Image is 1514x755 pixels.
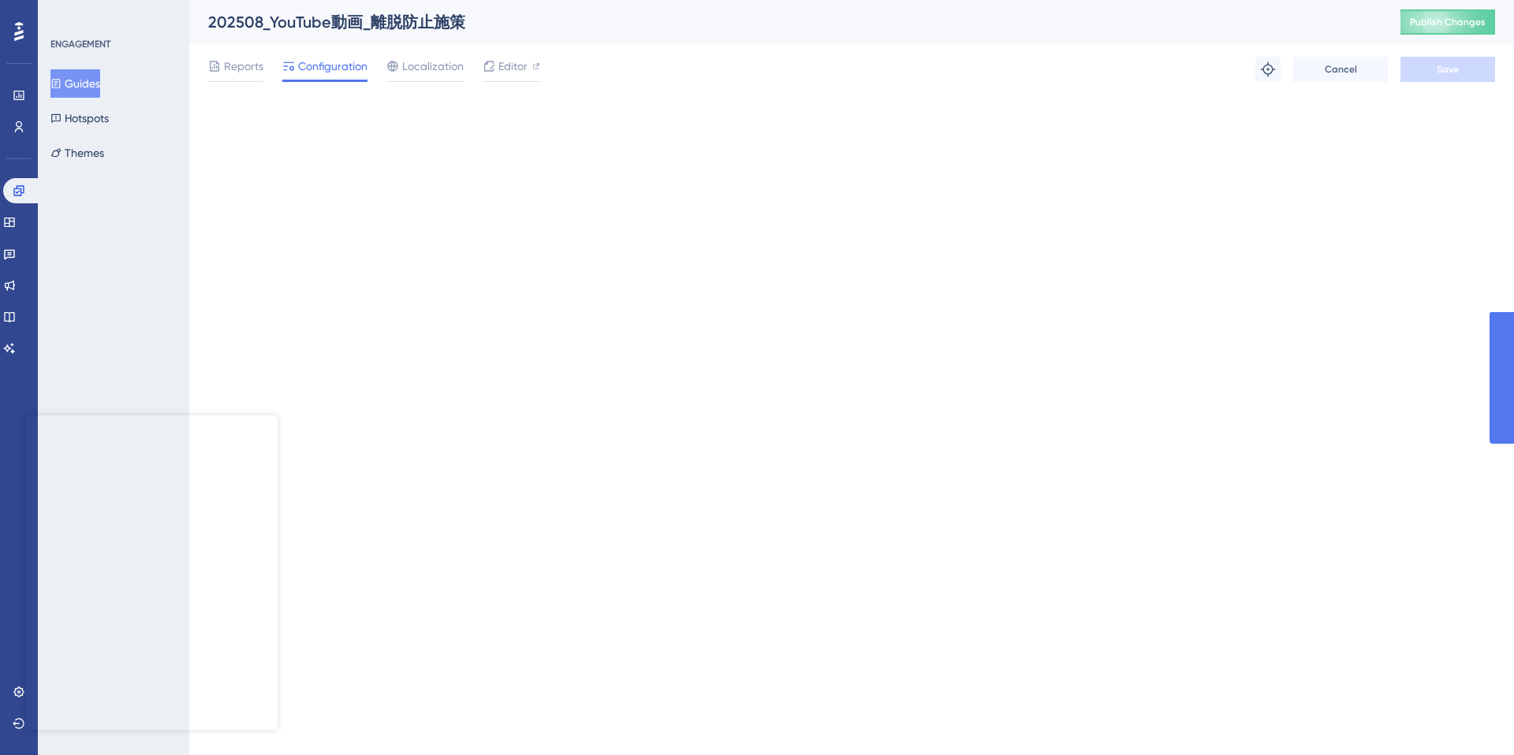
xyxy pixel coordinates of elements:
iframe: UserGuiding AI Assistant Launcher [1448,693,1495,740]
div: 202508_YouTube動画_離脱防止施策 [208,11,1361,33]
span: Save [1437,63,1459,76]
button: Cancel [1293,57,1388,82]
button: Publish Changes [1400,9,1495,35]
span: Publish Changes [1410,16,1486,28]
span: Cancel [1325,63,1357,76]
button: Guides [50,69,100,98]
button: Themes [50,139,104,167]
span: Editor [498,57,528,76]
div: ENGAGEMENT [50,38,110,50]
span: Localization [402,57,464,76]
button: Save [1400,57,1495,82]
span: Configuration [298,57,367,76]
span: Reports [224,57,263,76]
button: Hotspots [50,104,109,132]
